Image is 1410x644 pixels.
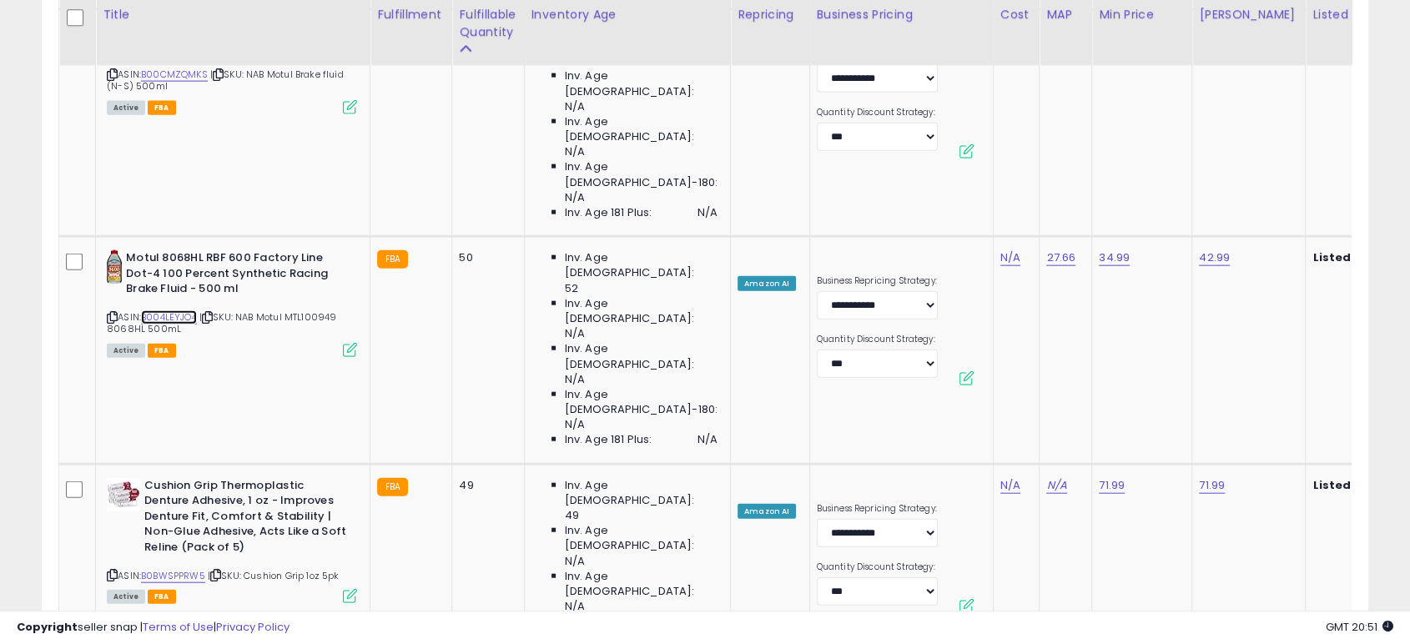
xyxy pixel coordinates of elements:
[1199,477,1225,494] a: 71.99
[565,99,585,114] span: N/A
[817,275,938,287] label: Business Repricing Strategy:
[565,523,718,553] span: Inv. Age [DEMOGRAPHIC_DATA]:
[143,619,214,635] a: Terms of Use
[1312,249,1388,265] b: Listed Price:
[107,23,357,113] div: ASIN:
[565,417,585,432] span: N/A
[817,7,986,24] div: Business Pricing
[148,101,176,115] span: FBA
[738,504,796,519] div: Amazon AI
[459,250,511,265] div: 50
[141,68,208,82] a: B00CMZQMKS
[565,144,585,159] span: N/A
[1099,7,1185,24] div: Min Price
[377,250,408,269] small: FBA
[107,478,140,511] img: 51Wuq64ayEL._SL40_.jpg
[565,114,718,144] span: Inv. Age [DEMOGRAPHIC_DATA]:
[208,569,340,582] span: | SKU: Cushion Grip 1oz 5pk
[1199,7,1298,24] div: [PERSON_NAME]
[144,478,347,560] b: Cushion Grip Thermoplastic Denture Adhesive, 1 oz - Improves Denture Fit, Comfort & Stability | N...
[1046,477,1066,494] a: N/A
[738,7,803,24] div: Repricing
[216,619,290,635] a: Privacy Policy
[817,503,938,515] label: Business Repricing Strategy:
[817,561,938,573] label: Quantity Discount Strategy:
[697,432,718,447] span: N/A
[565,190,585,205] span: N/A
[565,569,718,599] span: Inv. Age [DEMOGRAPHIC_DATA]:
[107,310,336,335] span: | SKU: NAB Motul MTL100949 8068HL 500mL
[148,590,176,604] span: FBA
[377,7,445,24] div: Fulfillment
[17,619,78,635] strong: Copyright
[103,7,363,24] div: Title
[1326,619,1393,635] span: 2025-09-9 20:51 GMT
[1000,249,1020,266] a: N/A
[107,590,145,604] span: All listings currently available for purchase on Amazon
[1000,477,1020,494] a: N/A
[107,250,357,355] div: ASIN:
[141,569,205,583] a: B0BWSPPRW5
[377,478,408,496] small: FBA
[1312,477,1388,493] b: Listed Price:
[565,281,578,296] span: 52
[107,250,122,284] img: 41IWi1V8DgL._SL40_.jpg
[1099,249,1130,266] a: 34.99
[1000,7,1033,24] div: Cost
[565,250,718,280] span: Inv. Age [DEMOGRAPHIC_DATA]:
[126,250,329,301] b: Motul 8068HL RBF 600 Factory Line Dot-4 100 Percent Synthetic Racing Brake Fluid - 500 ml
[565,326,585,341] span: N/A
[565,508,579,523] span: 49
[565,478,718,508] span: Inv. Age [DEMOGRAPHIC_DATA]:
[531,7,723,24] div: Inventory Age
[148,344,176,358] span: FBA
[565,68,718,98] span: Inv. Age [DEMOGRAPHIC_DATA]:
[565,205,652,220] span: Inv. Age 181 Plus:
[1099,477,1125,494] a: 71.99
[1199,249,1230,266] a: 42.99
[107,68,344,93] span: | SKU: NAB Motul Brake fluid (N-S) 500ml
[565,387,718,417] span: Inv. Age [DEMOGRAPHIC_DATA]-180:
[565,159,718,189] span: Inv. Age [DEMOGRAPHIC_DATA]-180:
[141,310,197,325] a: B004LEYJO4
[107,101,145,115] span: All listings currently available for purchase on Amazon
[565,341,718,371] span: Inv. Age [DEMOGRAPHIC_DATA]:
[565,554,585,569] span: N/A
[565,296,718,326] span: Inv. Age [DEMOGRAPHIC_DATA]:
[1046,7,1085,24] div: MAP
[817,334,938,345] label: Quantity Discount Strategy:
[565,432,652,447] span: Inv. Age 181 Plus:
[697,205,718,220] span: N/A
[107,344,145,358] span: All listings currently available for purchase on Amazon
[1046,249,1075,266] a: 27.66
[17,620,290,636] div: seller snap | |
[459,478,511,493] div: 49
[817,107,938,118] label: Quantity Discount Strategy:
[565,372,585,387] span: N/A
[738,276,796,291] div: Amazon AI
[459,7,516,42] div: Fulfillable Quantity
